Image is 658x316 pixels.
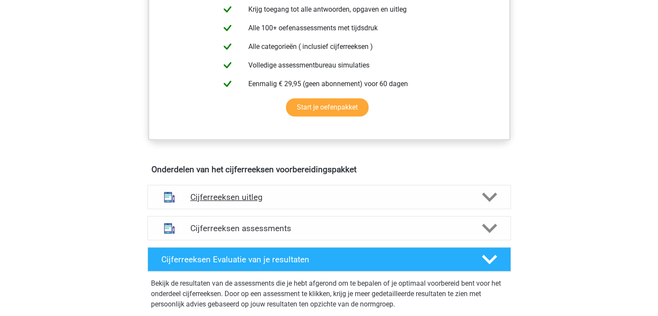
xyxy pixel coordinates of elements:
[286,98,369,116] a: Start je oefenpakket
[158,217,180,239] img: cijferreeksen assessments
[144,216,514,240] a: assessments Cijferreeksen assessments
[151,164,507,174] h4: Onderdelen van het cijferreeksen voorbereidingspakket
[190,192,468,202] h4: Cijferreeksen uitleg
[190,223,468,233] h4: Cijferreeksen assessments
[161,255,468,264] h4: Cijferreeksen Evaluatie van je resultaten
[144,247,514,271] a: Cijferreeksen Evaluatie van je resultaten
[151,278,507,310] p: Bekijk de resultaten van de assessments die je hebt afgerond om te bepalen of je optimaal voorber...
[144,185,514,209] a: uitleg Cijferreeksen uitleg
[158,186,180,208] img: cijferreeksen uitleg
